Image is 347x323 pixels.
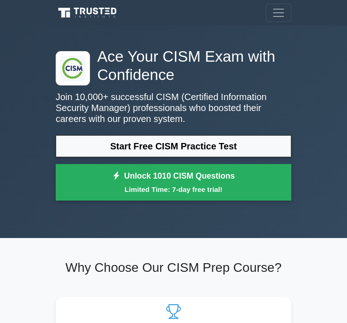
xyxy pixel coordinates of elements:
[56,135,291,157] a: Start Free CISM Practice Test
[56,260,291,275] h2: Why Choose Our CISM Prep Course?
[56,48,291,84] h1: Ace Your CISM Exam with Confidence
[67,184,280,195] small: Limited Time: 7-day free trial!
[56,164,291,201] a: Unlock 1010 CISM QuestionsLimited Time: 7-day free trial!
[56,91,291,124] p: Join 10,000+ successful CISM (Certified Information Security Manager) professionals who boosted t...
[266,4,291,22] button: Toggle navigation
